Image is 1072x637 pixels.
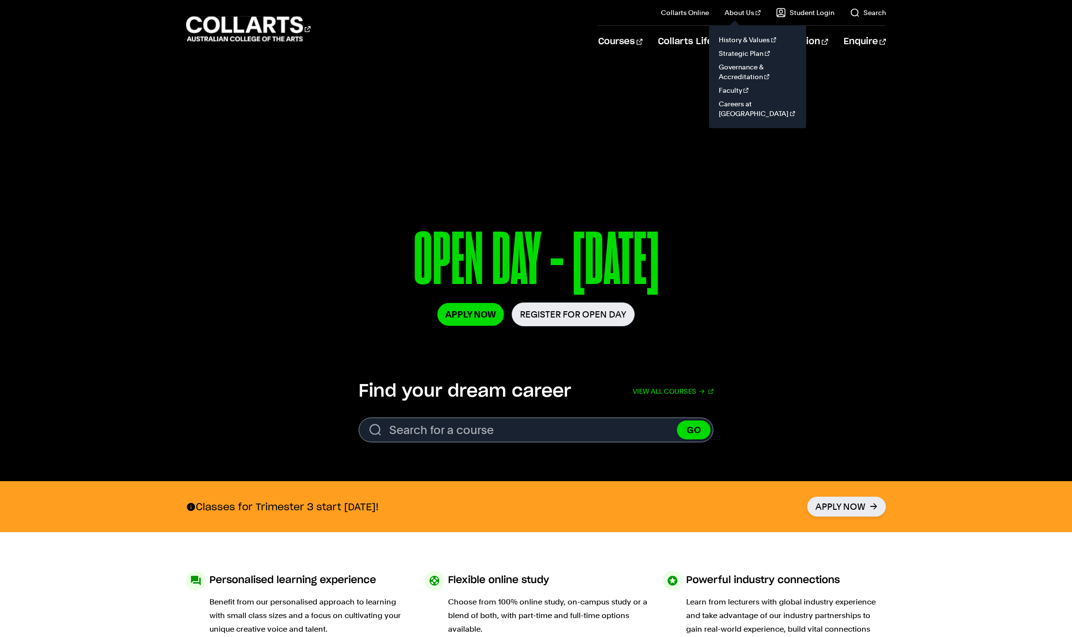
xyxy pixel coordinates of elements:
a: Enquire [844,26,886,58]
a: Governance & Accreditation [717,60,798,84]
a: Apply Now [437,303,504,326]
h3: Flexible online study [448,571,549,589]
a: Strategic Plan [717,47,798,60]
h3: Powerful industry connections [686,571,840,589]
div: Go to homepage [186,15,311,43]
a: Collarts Life [658,26,721,58]
a: Search [850,8,886,17]
h3: Personalised learning experience [209,571,376,589]
input: Search for a course [359,418,713,442]
a: History & Values [717,33,798,47]
a: Collarts Online [661,8,709,17]
a: Apply Now [807,497,886,517]
a: About Us [725,8,761,17]
h2: Find your dream career [359,381,571,402]
a: View all courses [633,381,713,402]
button: GO [677,420,710,439]
a: Student Login [776,8,834,17]
form: Search [359,418,713,442]
a: Careers at [GEOGRAPHIC_DATA] [717,97,798,120]
p: Choose from 100% online study, on-campus study or a blend of both, with part-time and full-time o... [448,595,648,636]
a: Courses [598,26,642,58]
a: Register for Open Day [512,302,635,326]
a: Faculty [717,84,798,97]
p: Classes for Trimester 3 start [DATE]! [186,501,379,513]
p: Benefit from our personalised approach to learning with small class sizes and a focus on cultivat... [209,595,409,636]
p: OPEN DAY - [DATE] [277,222,795,302]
